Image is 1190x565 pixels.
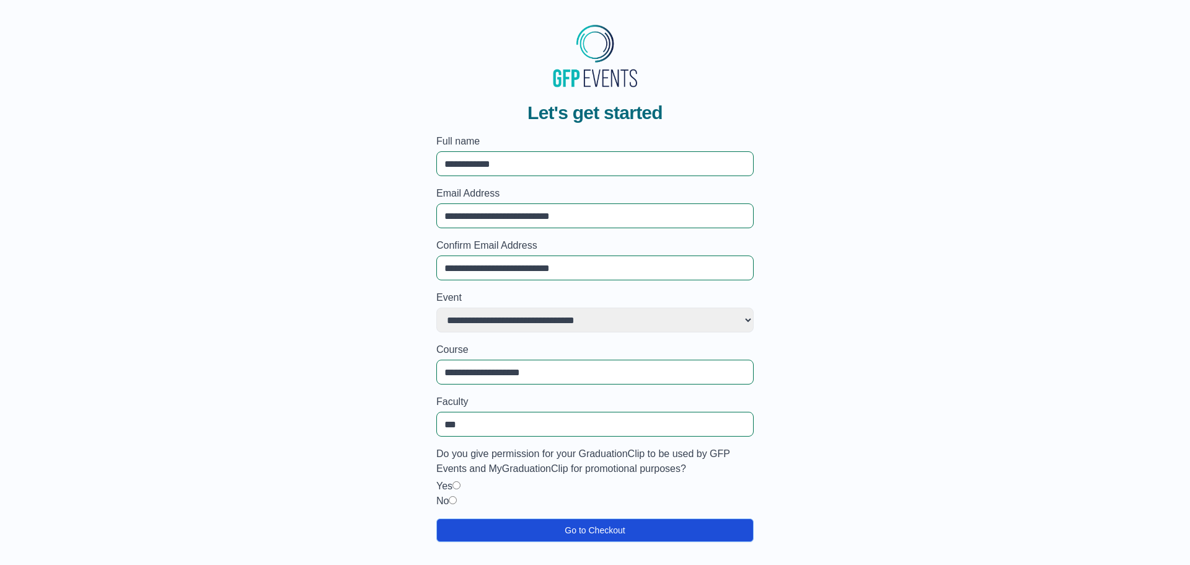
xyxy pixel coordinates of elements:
[436,290,754,305] label: Event
[436,186,754,201] label: Email Address
[436,342,754,357] label: Course
[436,518,754,542] button: Go to Checkout
[436,394,754,409] label: Faculty
[436,481,452,491] label: Yes
[527,102,663,124] span: Let's get started
[436,447,754,476] label: Do you give permission for your GraduationClip to be used by GFP Events and MyGraduationClip for ...
[436,238,754,253] label: Confirm Email Address
[436,134,754,149] label: Full name
[549,20,641,92] img: MyGraduationClip
[436,496,449,506] label: No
